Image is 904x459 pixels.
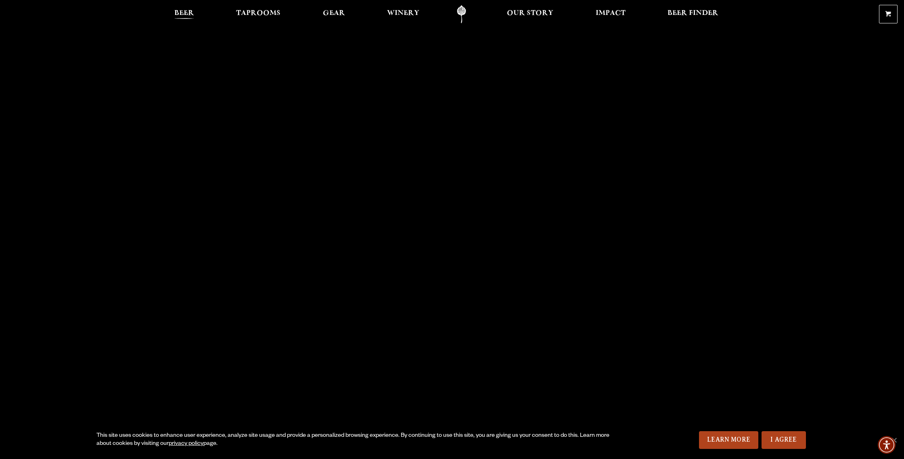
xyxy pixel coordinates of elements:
a: I Agree [762,431,806,449]
span: Taprooms [236,10,280,17]
a: Impact [590,5,631,23]
div: This site uses cookies to enhance user experience, analyze site usage and provide a personalized ... [96,432,615,448]
a: Beer Finder [662,5,724,23]
a: Winery [382,5,425,23]
div: Accessibility Menu [878,436,896,454]
span: Impact [596,10,626,17]
span: Our Story [507,10,553,17]
span: Gear [323,10,345,17]
span: Winery [387,10,419,17]
span: Beer Finder [668,10,718,17]
a: Odell Home [446,5,477,23]
a: Gear [318,5,350,23]
a: Learn More [699,431,758,449]
a: Our Story [502,5,559,23]
span: Beer [174,10,194,17]
a: privacy policy [169,441,203,447]
a: Beer [169,5,199,23]
a: Taprooms [231,5,286,23]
